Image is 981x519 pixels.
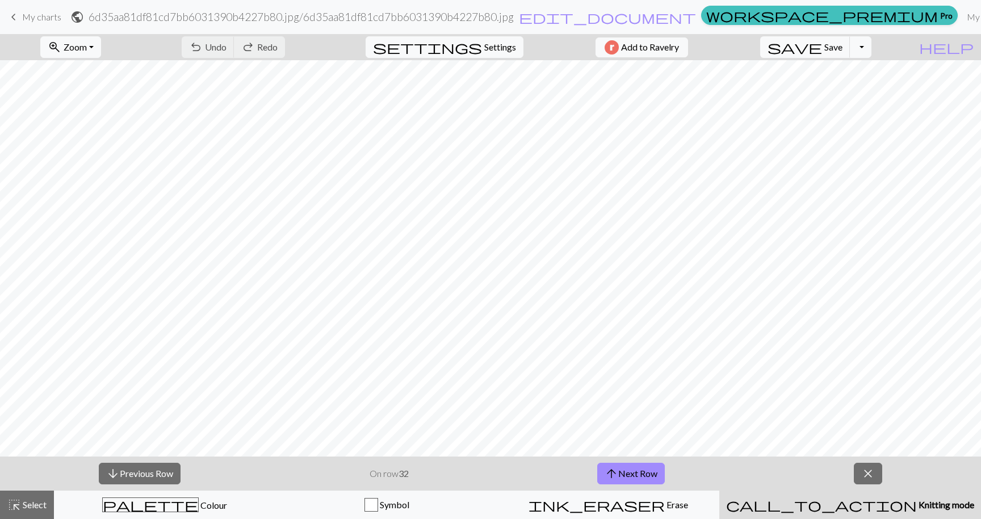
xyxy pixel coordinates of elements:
button: Erase [497,491,719,519]
button: Previous Row [99,463,181,484]
button: Zoom [40,36,101,58]
button: Knitting mode [719,491,981,519]
span: close [861,466,875,482]
button: SettingsSettings [366,36,523,58]
span: Save [824,41,842,52]
button: Symbol [276,491,498,519]
span: Zoom [64,41,87,52]
span: My charts [22,11,61,22]
a: My charts [7,7,61,27]
span: Symbol [378,499,409,510]
button: Colour [54,491,276,519]
span: workspace_premium [706,7,938,23]
span: edit_document [519,9,696,25]
span: palette [103,497,198,513]
strong: 32 [399,468,409,479]
button: Next Row [597,463,665,484]
button: Save [760,36,850,58]
span: save [768,39,822,55]
span: Select [21,499,47,510]
a: Pro [701,6,958,25]
i: Settings [373,40,482,54]
span: Knitting mode [917,499,974,510]
span: ink_eraser [529,497,665,513]
button: Add to Ravelry [596,37,688,57]
span: Erase [665,499,688,510]
span: arrow_upward [605,466,618,482]
span: help [919,39,974,55]
h2: 6d35aa81df81cd7bb6031390b4227b80.jpg / 6d35aa81df81cd7bb6031390b4227b80.jpg [89,10,514,23]
span: zoom_in [48,39,61,55]
span: keyboard_arrow_left [7,9,20,25]
span: arrow_downward [106,466,120,482]
span: Colour [199,500,227,510]
span: call_to_action [726,497,917,513]
span: Settings [484,40,516,54]
img: Ravelry [605,40,619,55]
p: On row [370,467,409,480]
span: highlight_alt [7,497,21,513]
span: settings [373,39,482,55]
span: Add to Ravelry [621,40,679,55]
span: public [70,9,84,25]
